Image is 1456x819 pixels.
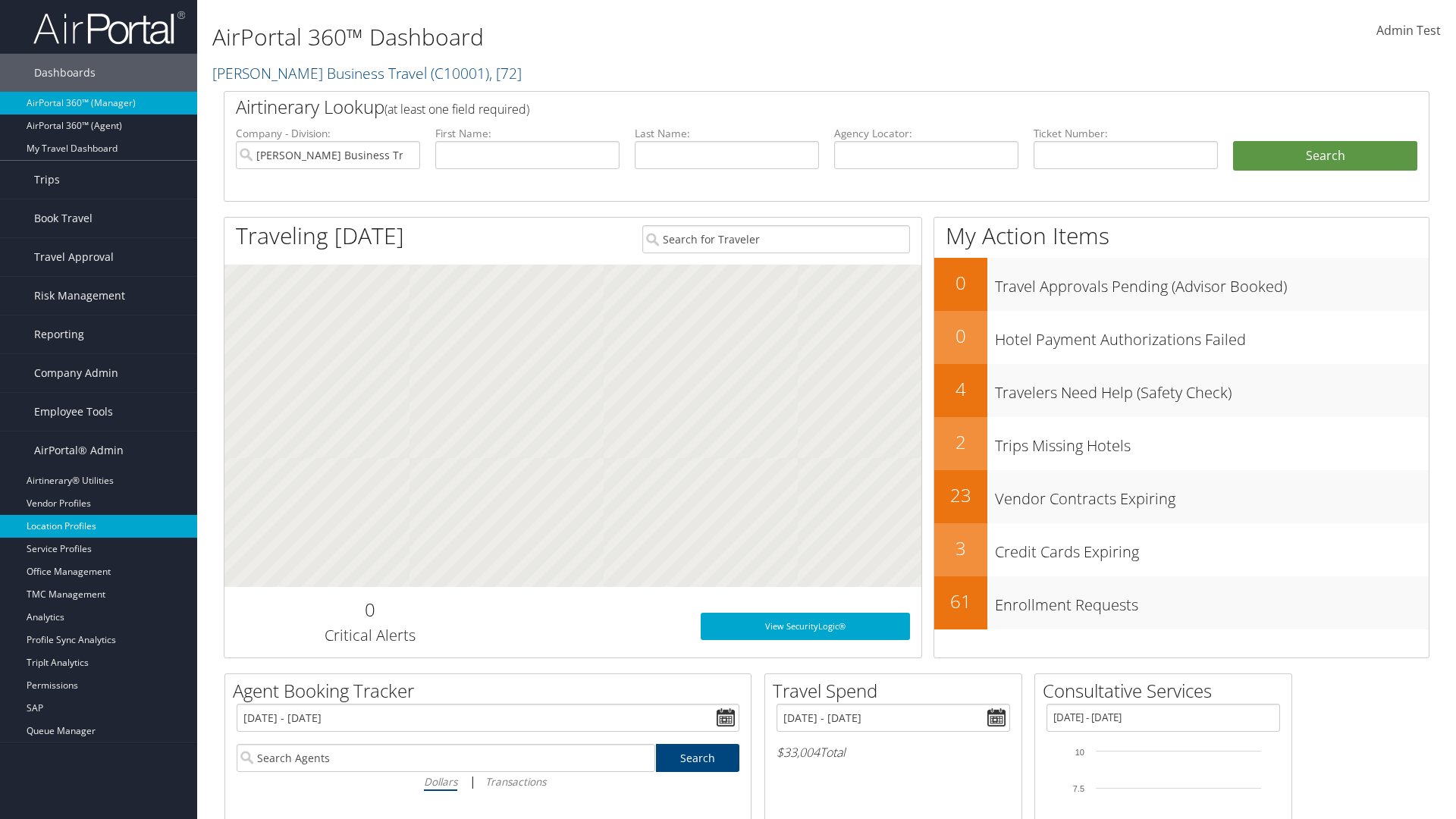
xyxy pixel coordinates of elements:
[1376,22,1441,39] span: Admin Test
[1376,8,1441,55] a: Admin Test
[934,258,1429,311] a: 0Travel Approvals Pending (Advisor Booked)
[934,429,987,455] h2: 2
[777,744,820,761] span: $33,004
[656,744,740,772] a: Search
[1233,141,1417,171] button: Search
[34,431,124,469] span: AirPortal® Admin
[834,126,1018,141] label: Agency Locator:
[701,613,910,640] a: View SecurityLogic®
[934,535,987,561] h2: 3
[236,126,420,141] label: Company - Division:
[34,354,118,392] span: Company Admin
[934,364,1429,417] a: 4Travelers Need Help (Safety Check)
[995,481,1429,510] h3: Vendor Contracts Expiring
[237,744,655,772] input: Search Agents
[1043,678,1291,704] h2: Consultative Services
[934,311,1429,364] a: 0Hotel Payment Authorizations Failed
[934,376,987,402] h2: 4
[934,523,1429,576] a: 3Credit Cards Expiring
[489,63,522,83] span: , [ 72 ]
[34,238,114,276] span: Travel Approval
[212,21,1031,53] h1: AirPortal 360™ Dashboard
[34,277,125,315] span: Risk Management
[34,199,93,237] span: Book Travel
[995,587,1429,616] h3: Enrollment Requests
[777,744,1010,761] h6: Total
[1034,126,1218,141] label: Ticket Number:
[995,375,1429,403] h3: Travelers Need Help (Safety Check)
[995,534,1429,563] h3: Credit Cards Expiring
[233,678,751,704] h2: Agent Booking Tracker
[934,482,987,508] h2: 23
[34,54,96,92] span: Dashboards
[995,268,1429,297] h3: Travel Approvals Pending (Advisor Booked)
[934,220,1429,252] h1: My Action Items
[934,470,1429,523] a: 23Vendor Contracts Expiring
[34,315,84,353] span: Reporting
[237,772,739,791] div: |
[431,63,489,83] span: ( C10001 )
[934,576,1429,629] a: 61Enrollment Requests
[635,126,819,141] label: Last Name:
[934,270,987,296] h2: 0
[236,94,1317,120] h2: Airtinerary Lookup
[33,10,185,45] img: airportal-logo.png
[212,63,522,83] a: [PERSON_NAME] Business Travel
[1073,784,1084,793] tspan: 7.5
[236,220,404,252] h1: Traveling [DATE]
[236,597,504,623] h2: 0
[642,225,910,253] input: Search for Traveler
[424,774,457,789] i: Dollars
[34,161,60,199] span: Trips
[773,678,1021,704] h2: Travel Spend
[934,323,987,349] h2: 0
[435,126,620,141] label: First Name:
[485,774,546,789] i: Transactions
[995,428,1429,457] h3: Trips Missing Hotels
[236,625,504,646] h3: Critical Alerts
[934,417,1429,470] a: 2Trips Missing Hotels
[1075,748,1084,757] tspan: 10
[384,101,529,118] span: (at least one field required)
[934,588,987,614] h2: 61
[34,393,113,431] span: Employee Tools
[995,322,1429,350] h3: Hotel Payment Authorizations Failed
